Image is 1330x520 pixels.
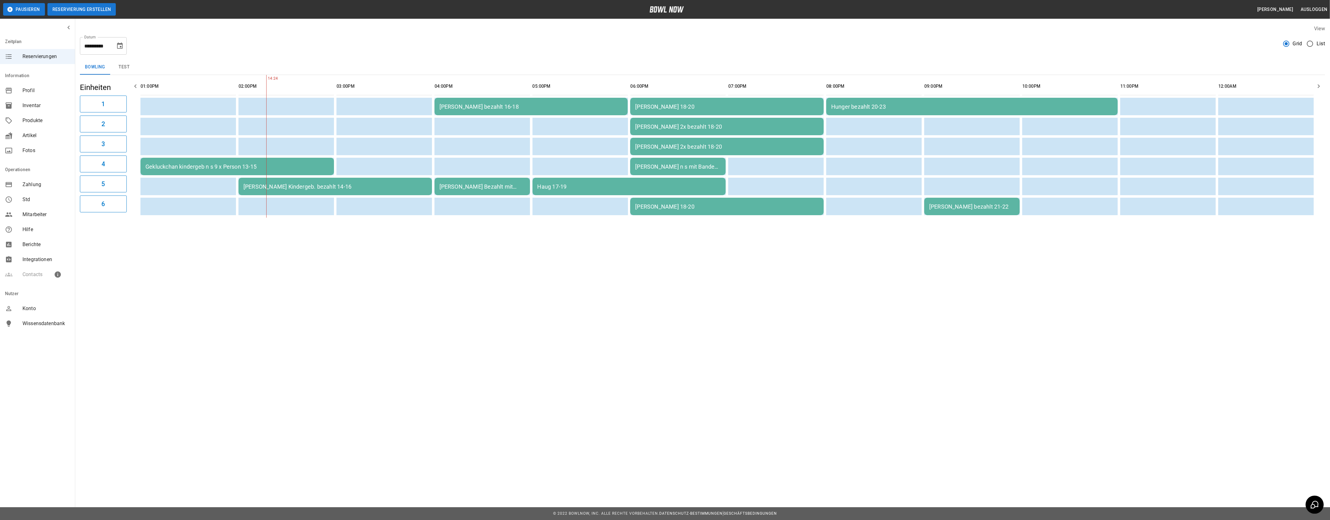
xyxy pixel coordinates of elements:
button: Bowling [80,60,110,75]
span: Hilfe [22,226,70,233]
span: Mitarbeiter [22,211,70,218]
button: 5 [80,176,127,192]
table: sticky table [138,75,1316,218]
span: Inventar [22,102,70,109]
div: [PERSON_NAME] 18-20 [635,203,819,210]
h6: 5 [101,179,105,189]
div: Haug 17-19 [537,183,721,190]
h6: 4 [101,159,105,169]
button: Reservierung erstellen [47,3,116,16]
th: 10:00PM [1022,77,1118,95]
span: Konto [22,305,70,312]
th: 06:00PM [631,77,726,95]
button: 2 [80,116,127,132]
span: 14:24 [266,76,268,82]
button: [PERSON_NAME] [1255,4,1296,15]
button: Pausieren [3,3,45,16]
th: 08:00PM [826,77,922,95]
a: Datenschutz-Bestimmungen [659,511,723,516]
button: Ausloggen [1298,4,1330,15]
th: 11:00PM [1120,77,1216,95]
span: Fotos [22,147,70,154]
span: List [1317,40,1325,47]
span: © 2022 BowlNow, Inc. Alle Rechte vorbehalten. [553,511,659,516]
div: [PERSON_NAME] 18-20 [635,103,819,110]
button: 6 [80,196,127,212]
h6: 6 [101,199,105,209]
span: Reservierungen [22,53,70,60]
h6: 3 [101,139,105,149]
img: logo [650,6,684,12]
span: Grid [1293,40,1302,47]
div: [PERSON_NAME] 2x bezahlt 18-20 [635,123,819,130]
div: [PERSON_NAME] n s mit Bande 18-19 [635,163,721,170]
button: test [110,60,138,75]
button: 1 [80,96,127,112]
th: 09:00PM [924,77,1020,95]
label: View [1314,26,1325,32]
span: Berichte [22,241,70,248]
div: Gekluckchan kindergeb n s 9 x Person 13-15 [145,163,329,170]
button: 4 [80,156,127,172]
h5: Einheiten [80,82,127,92]
div: inventory tabs [80,60,1325,75]
span: Profil [22,87,70,94]
th: 01:00PM [140,77,236,95]
th: 07:00PM [728,77,824,95]
button: 3 [80,136,127,152]
span: Artikel [22,132,70,139]
th: 03:00PM [336,77,432,95]
span: Produkte [22,117,70,124]
span: Integrationen [22,256,70,263]
span: Std [22,196,70,203]
div: [PERSON_NAME] bezahlt 21-22 [929,203,1015,210]
th: 05:00PM [532,77,628,95]
span: Wissensdatenbank [22,320,70,327]
span: Zahlung [22,181,70,188]
button: Choose date, selected date is 13. Sep. 2025 [114,40,126,52]
th: 04:00PM [434,77,530,95]
th: 12:00AM [1218,77,1314,95]
div: [PERSON_NAME] Bezahlt mit Bande 16-17 [439,183,525,190]
div: [PERSON_NAME] bezahlt 16-18 [439,103,623,110]
h6: 1 [101,99,105,109]
th: 02:00PM [238,77,334,95]
a: Geschäftsbedingungen [724,511,777,516]
h6: 2 [101,119,105,129]
div: [PERSON_NAME] 2x bezahlt 18-20 [635,143,819,150]
div: Hunger bezahlt 20-23 [831,103,1113,110]
div: [PERSON_NAME] Kindergeb. bezahlt 14-16 [243,183,427,190]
